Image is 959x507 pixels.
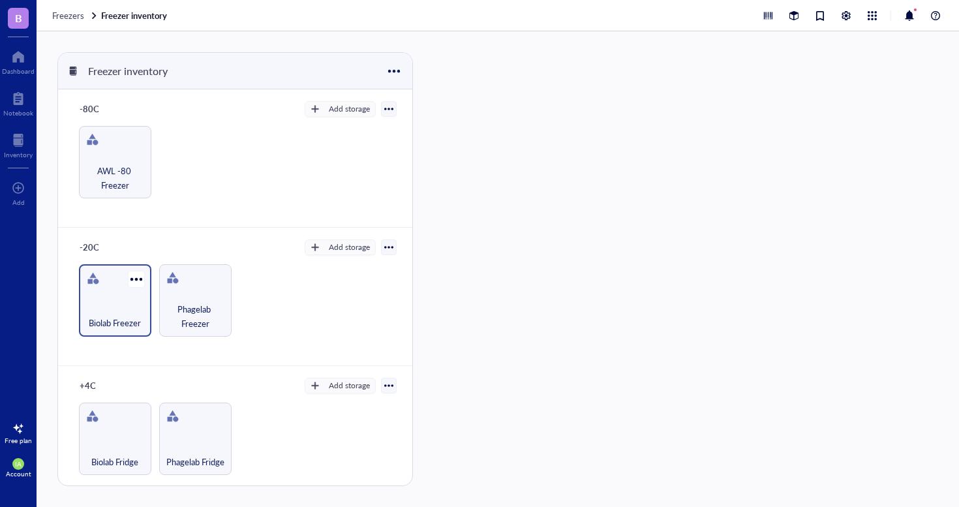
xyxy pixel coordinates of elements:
div: Add storage [329,241,370,253]
div: Freezer inventory [82,60,174,82]
div: Add storage [329,380,370,392]
a: Inventory [4,130,33,159]
div: Inventory [4,151,33,159]
a: Dashboard [2,46,35,75]
span: B [15,10,22,26]
button: Add storage [305,101,376,117]
a: Freezer inventory [101,10,170,22]
span: AWL -80 Freezer [85,164,145,192]
button: Add storage [305,378,376,393]
div: -80C [74,100,152,118]
a: Notebook [3,88,33,117]
span: Freezers [52,9,84,22]
div: Add [12,198,25,206]
div: Add storage [329,103,370,115]
a: Freezers [52,10,99,22]
button: Add storage [305,239,376,255]
div: Account [6,470,31,478]
span: Phagelab Fridge [166,455,224,469]
span: Biolab Fridge [91,455,138,469]
div: Notebook [3,109,33,117]
div: Free plan [5,437,32,444]
div: +4C [74,376,152,395]
span: Biolab Freezer [89,316,141,330]
div: Dashboard [2,67,35,75]
span: IA [15,460,22,468]
div: -20C [74,238,152,256]
span: Phagelab Freezer [165,302,226,331]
